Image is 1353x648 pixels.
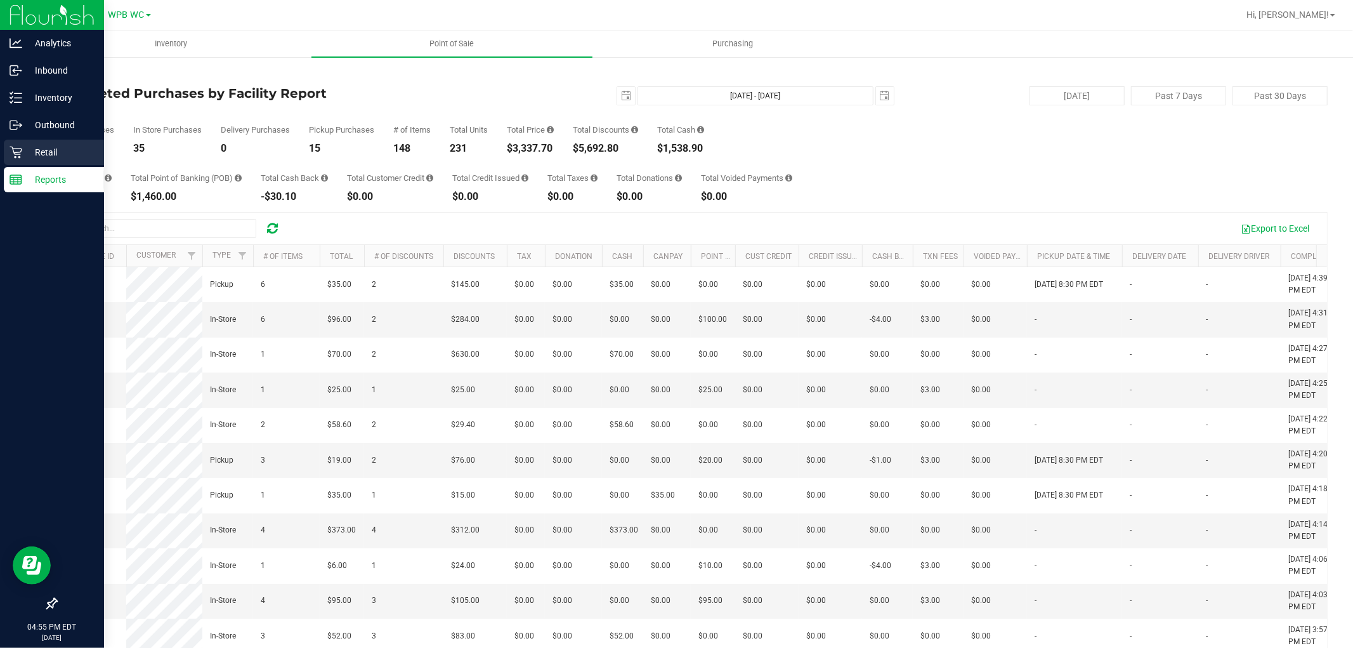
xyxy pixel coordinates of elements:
span: $35.00 [327,279,351,291]
span: $0.00 [610,454,629,466]
span: $0.00 [870,348,889,360]
span: $3.00 [920,560,940,572]
span: 2 [372,419,376,431]
span: [DATE] 4:39 PM EDT [1288,272,1337,296]
span: $0.00 [514,489,534,501]
span: $20.00 [698,454,722,466]
span: $0.00 [651,419,670,431]
span: $0.00 [806,279,826,291]
span: -$4.00 [870,560,891,572]
div: 231 [450,143,488,154]
span: $0.00 [806,489,826,501]
span: $0.00 [806,348,826,360]
i: Sum of the cash-back amounts from rounded-up electronic payments for all purchases in the date ra... [321,174,328,182]
span: $3.00 [920,314,940,326]
div: Total Voided Payments [701,174,792,182]
span: $0.00 [651,384,670,396]
span: 1 [372,560,376,572]
p: Outbound [22,117,98,133]
span: $0.00 [806,524,826,536]
span: $0.00 [743,419,762,431]
span: $0.00 [971,384,991,396]
span: $70.00 [610,348,634,360]
span: 2 [372,454,376,466]
span: $35.00 [651,489,675,501]
span: - [1130,560,1132,572]
button: Export to Excel [1232,218,1317,239]
inline-svg: Analytics [10,37,22,50]
span: $0.00 [514,524,534,536]
span: Pickup [210,489,233,501]
a: CanPay [653,252,683,261]
p: Analytics [22,36,98,51]
span: - [1130,384,1132,396]
span: - [1130,454,1132,466]
span: $0.00 [651,560,670,572]
a: Cash [612,252,632,261]
span: In-Store [210,348,236,360]
span: $0.00 [920,348,940,360]
inline-svg: Retail [10,146,22,159]
a: Type [212,251,231,260]
span: $630.00 [451,348,480,360]
span: - [1035,419,1036,431]
span: $0.00 [743,454,762,466]
a: Txn Fees [923,252,958,261]
span: $0.00 [806,454,826,466]
span: $0.00 [870,279,889,291]
i: Sum of the discount values applied to the all purchases in the date range. [631,126,638,134]
span: 3 [261,454,265,466]
span: $0.00 [971,454,991,466]
span: $0.00 [651,595,670,607]
span: $0.00 [743,279,762,291]
div: 15 [309,143,374,154]
i: Sum of all round-up-to-next-dollar total price adjustments for all purchases in the date range. [675,174,682,182]
p: Reports [22,172,98,187]
span: $0.00 [552,314,572,326]
span: $0.00 [806,595,826,607]
span: $0.00 [971,560,991,572]
span: $3.00 [920,384,940,396]
div: Pickup Purchases [309,126,374,134]
span: 1 [261,384,265,396]
span: - [1035,348,1036,360]
span: $0.00 [920,279,940,291]
span: $0.00 [806,384,826,396]
span: - [1206,384,1208,396]
a: Delivery Driver [1208,252,1269,261]
div: $0.00 [347,192,433,202]
inline-svg: Inbound [10,64,22,77]
span: $35.00 [327,489,351,501]
span: [DATE] 4:27 PM EDT [1288,343,1337,367]
span: $0.00 [920,419,940,431]
div: Total Price [507,126,554,134]
span: select [876,87,894,105]
span: [DATE] 4:18 PM EDT [1288,483,1337,507]
span: $0.00 [971,595,991,607]
span: $0.00 [698,524,718,536]
span: $95.00 [327,595,351,607]
a: Purchasing [592,30,873,57]
div: -$30.10 [261,192,328,202]
span: In-Store [210,630,236,642]
div: $1,460.00 [131,192,242,202]
i: Sum of the total taxes for all purchases in the date range. [591,174,598,182]
span: $373.00 [610,524,638,536]
span: - [1130,314,1132,326]
span: -$4.00 [870,314,891,326]
span: $312.00 [451,524,480,536]
span: $0.00 [552,279,572,291]
span: 1 [261,560,265,572]
a: # of Items [263,252,303,261]
span: $0.00 [552,454,572,466]
span: [DATE] 4:22 PM EDT [1288,413,1337,437]
span: 6 [261,314,265,326]
div: In Store Purchases [133,126,202,134]
a: Cust Credit [745,252,792,261]
span: 2 [372,314,376,326]
span: $0.00 [971,524,991,536]
span: $0.00 [743,348,762,360]
a: Donation [555,252,592,261]
span: $0.00 [870,384,889,396]
span: $0.00 [514,560,534,572]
